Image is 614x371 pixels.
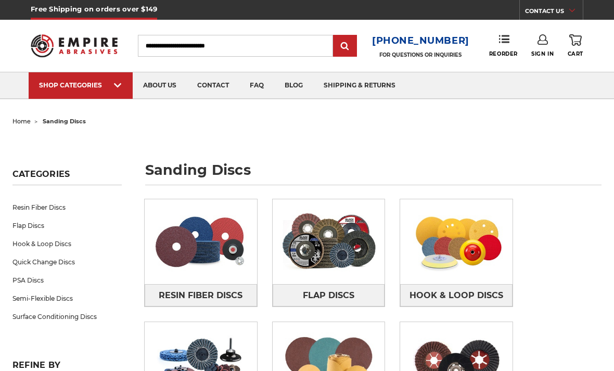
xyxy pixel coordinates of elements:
a: contact [187,72,239,99]
a: Semi-Flexible Discs [12,289,122,308]
a: Surface Conditioning Discs [12,308,122,326]
h5: Categories [12,169,122,185]
span: Cart [568,50,583,57]
div: SHOP CATEGORIES [39,81,122,89]
img: Hook & Loop Discs [400,202,513,281]
a: Hook & Loop Discs [400,284,513,307]
a: CONTACT US [525,5,583,20]
input: Submit [335,36,355,57]
span: Sign In [531,50,554,57]
h1: sanding discs [145,163,602,185]
span: Reorder [489,50,518,57]
span: sanding discs [43,118,86,125]
span: Resin Fiber Discs [159,287,242,304]
a: Flap Discs [273,284,385,307]
img: Empire Abrasives [31,29,118,62]
a: Flap Discs [12,216,122,235]
a: Reorder [489,34,518,57]
a: faq [239,72,274,99]
a: shipping & returns [313,72,406,99]
a: blog [274,72,313,99]
a: Resin Fiber Discs [12,198,122,216]
a: PSA Discs [12,271,122,289]
a: [PHONE_NUMBER] [372,33,469,48]
img: Flap Discs [273,202,385,281]
img: Resin Fiber Discs [145,202,257,281]
a: Cart [568,34,583,57]
p: FOR QUESTIONS OR INQUIRIES [372,52,469,58]
a: Resin Fiber Discs [145,284,257,307]
span: Hook & Loop Discs [410,287,503,304]
a: home [12,118,31,125]
a: Hook & Loop Discs [12,235,122,253]
span: Flap Discs [303,287,354,304]
a: about us [133,72,187,99]
a: Quick Change Discs [12,253,122,271]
